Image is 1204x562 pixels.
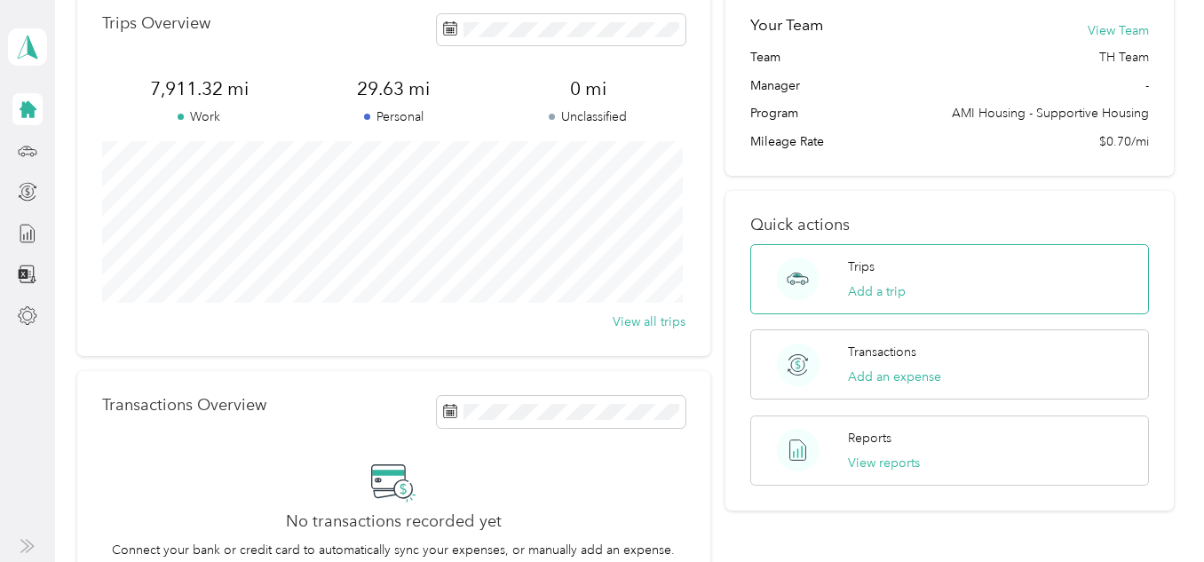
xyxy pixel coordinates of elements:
p: Transactions Overview [102,396,266,415]
span: 29.63 mi [297,76,491,101]
p: Trips Overview [102,14,210,33]
span: - [1145,76,1149,95]
span: Mileage Rate [750,132,824,151]
span: $0.70/mi [1099,132,1149,151]
span: 0 mi [491,76,685,101]
button: View all trips [613,313,685,331]
iframe: Everlance-gr Chat Button Frame [1105,463,1204,562]
h2: No transactions recorded yet [286,512,502,531]
button: View reports [848,454,920,472]
p: Reports [848,429,891,447]
span: Team [750,48,780,67]
p: Unclassified [491,107,685,126]
span: Manager [750,76,800,95]
span: 7,911.32 mi [102,76,297,101]
p: Personal [297,107,491,126]
p: Trips [848,257,875,276]
p: Connect your bank or credit card to automatically sync your expenses, or manually add an expense. [112,541,675,559]
button: View Team [1088,21,1149,40]
p: Work [102,107,297,126]
p: Quick actions [750,216,1148,234]
button: Add an expense [848,368,941,386]
span: TH Team [1099,48,1149,67]
p: Transactions [848,343,916,361]
span: Program [750,104,798,123]
button: Add a trip [848,282,906,301]
h2: Your Team [750,14,823,36]
span: AMI Housing - Supportive Housing [952,104,1149,123]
